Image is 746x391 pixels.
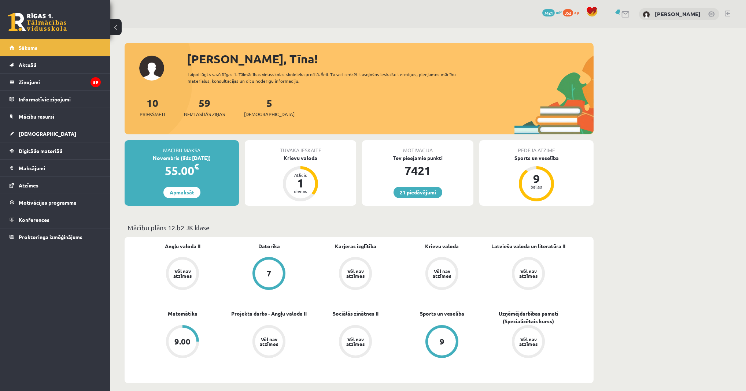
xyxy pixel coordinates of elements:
[10,160,101,176] a: Maksājumi
[245,154,356,202] a: Krievu valoda Atlicis 1 dienas
[8,13,67,31] a: Rīgas 1. Tālmācības vidusskola
[525,173,547,185] div: 9
[542,9,562,15] a: 7421 mP
[289,173,311,177] div: Atlicis
[184,96,225,118] a: 59Neizlasītās ziņas
[231,310,307,317] a: Projekta darbs - Angļu valoda II
[19,199,77,206] span: Motivācijas programma
[485,257,572,291] a: Vēl nav atzīmes
[399,257,485,291] a: Vēl nav atzīmes
[139,257,226,291] a: Vēl nav atzīmes
[362,140,473,154] div: Motivācija
[655,10,701,18] a: [PERSON_NAME]
[289,177,311,189] div: 1
[10,142,101,159] a: Digitālie materiāli
[10,108,101,125] a: Mācību resursi
[394,187,442,198] a: 21 piedāvājumi
[19,216,49,223] span: Konferences
[19,113,54,120] span: Mācību resursi
[485,325,572,360] a: Vēl nav atzīmes
[10,228,101,245] a: Proktoringa izmēģinājums
[518,337,539,346] div: Vēl nav atzīmes
[267,269,272,278] div: 7
[226,257,312,291] a: 7
[184,111,225,118] span: Neizlasītās ziņas
[244,111,295,118] span: [DEMOGRAPHIC_DATA]
[140,96,165,118] a: 10Priekšmeti
[19,160,101,176] legend: Maksājumi
[10,194,101,211] a: Motivācijas programma
[479,140,594,154] div: Pēdējā atzīme
[226,325,312,360] a: Vēl nav atzīmes
[188,71,469,84] div: Laipni lūgts savā Rīgas 1. Tālmācības vidusskolas skolnieka profilā. Šeit Tu vari redzēt tuvojošo...
[125,140,239,154] div: Mācību maksa
[19,130,76,137] span: [DEMOGRAPHIC_DATA]
[244,96,295,118] a: 5[DEMOGRAPHIC_DATA]
[245,154,356,162] div: Krievu valoda
[125,162,239,179] div: 55.00
[194,161,199,172] span: €
[19,62,36,68] span: Aktuāli
[563,9,583,15] a: 352 xp
[399,325,485,360] a: 9
[163,187,200,198] a: Apmaksāt
[491,242,565,250] a: Latviešu valoda un literatūra II
[479,154,594,202] a: Sports un veselība 9 balles
[312,325,399,360] a: Vēl nav atzīmes
[335,242,376,250] a: Karjeras izglītība
[420,310,464,317] a: Sports un veselība
[172,269,193,278] div: Vēl nav atzīmes
[542,9,555,16] span: 7421
[312,257,399,291] a: Vēl nav atzīmes
[19,44,37,51] span: Sākums
[425,242,459,250] a: Krievu valoda
[187,50,594,68] div: [PERSON_NAME], Tīna!
[479,154,594,162] div: Sports un veselība
[10,39,101,56] a: Sākums
[245,140,356,154] div: Tuvākā ieskaite
[333,310,378,317] a: Sociālās zinātnes II
[125,154,239,162] div: Novembris (līdz [DATE])
[432,269,452,278] div: Vēl nav atzīmes
[19,74,101,90] legend: Ziņojumi
[643,11,650,18] img: Tīna Kante
[19,182,38,189] span: Atzīmes
[10,125,101,142] a: [DEMOGRAPHIC_DATA]
[139,325,226,360] a: 9.00
[140,111,165,118] span: Priekšmeti
[10,211,101,228] a: Konferences
[345,337,366,346] div: Vēl nav atzīmes
[563,9,573,16] span: 352
[168,310,197,317] a: Matemātika
[10,56,101,73] a: Aktuāli
[289,189,311,193] div: dienas
[258,242,280,250] a: Datorika
[525,185,547,189] div: balles
[128,223,591,232] p: Mācību plāns 12.b2 JK klase
[440,338,444,346] div: 9
[19,91,101,108] legend: Informatīvie ziņojumi
[10,91,101,108] a: Informatīvie ziņojumi
[19,148,62,154] span: Digitālie materiāli
[19,234,82,240] span: Proktoringa izmēģinājums
[574,9,579,15] span: xp
[362,154,473,162] div: Tev pieejamie punkti
[345,269,366,278] div: Vēl nav atzīmes
[485,310,572,325] a: Uzņēmējdarbības pamati (Specializētais kurss)
[165,242,200,250] a: Angļu valoda II
[259,337,279,346] div: Vēl nav atzīmes
[91,77,101,87] i: 59
[556,9,562,15] span: mP
[518,269,539,278] div: Vēl nav atzīmes
[174,338,191,346] div: 9.00
[10,177,101,194] a: Atzīmes
[10,74,101,90] a: Ziņojumi59
[362,162,473,179] div: 7421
